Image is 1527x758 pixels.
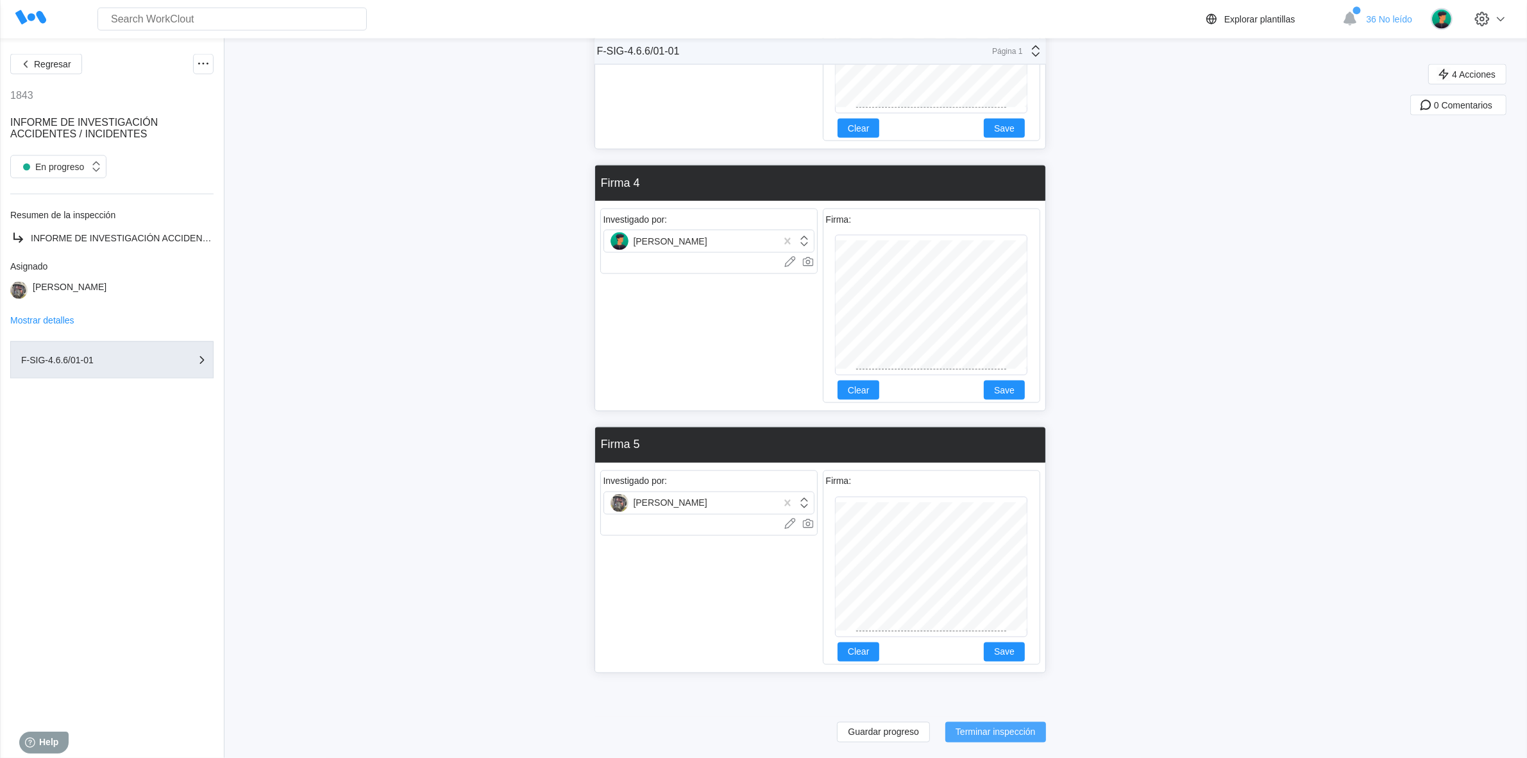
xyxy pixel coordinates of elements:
[848,124,869,133] span: Clear
[1204,12,1337,27] a: Explorar plantillas
[31,233,282,243] span: INFORME DE INVESTIGACIÓN ACCIDENTES / INCIDENTES
[994,124,1015,133] span: Save
[838,642,879,662] button: Clear
[848,386,869,395] span: Clear
[611,494,707,512] div: [PERSON_NAME]
[991,47,1023,56] div: Página 1
[994,648,1015,657] span: Save
[10,261,214,271] div: Asignado
[945,722,1046,743] button: Terminar inspección
[33,282,106,299] div: [PERSON_NAME]
[984,119,1025,138] button: Save
[984,642,1025,662] button: Save
[994,386,1015,395] span: Save
[848,728,919,737] span: Guardar progreso
[1224,14,1295,24] div: Explorar plantillas
[10,117,158,139] span: INFORME DE INVESTIGACIÓN ACCIDENTES / INCIDENTES
[1366,14,1412,24] span: 36 No leído
[10,316,74,325] button: Mostrar detalles
[611,494,629,512] img: 2f847459-28ef-4a61-85e4-954d408df519.jpg
[838,119,879,138] button: Clear
[984,381,1025,400] button: Save
[826,214,852,225] div: Firma:
[34,60,71,69] span: Regresar
[603,476,668,487] div: Investigado por:
[956,728,1036,737] span: Terminar inspección
[21,356,149,365] div: F-SIG-4.6.6/01-01
[837,722,930,743] button: Guardar progreso
[1428,64,1506,85] button: 4 Acciones
[826,476,852,487] div: Firma:
[10,90,33,101] div: 1843
[601,177,640,190] div: Firma 4
[611,232,629,250] img: user.png
[1431,8,1453,30] img: user.png
[97,8,367,31] input: Search WorkClout
[601,438,640,452] div: Firma 5
[1410,95,1506,116] button: 0 Comentarios
[1434,101,1492,110] span: 0 Comentarios
[1452,70,1496,79] span: 4 Acciones
[597,46,680,57] div: F-SIG-4.6.6/01-01
[10,341,214,379] button: F-SIG-4.6.6/01-01
[10,230,214,246] a: INFORME DE INVESTIGACIÓN ACCIDENTES / INCIDENTES
[848,648,869,657] span: Clear
[603,214,668,225] div: Investigado por:
[838,381,879,400] button: Clear
[10,210,214,220] div: Resumen de la inspección
[10,282,28,299] img: 2f847459-28ef-4a61-85e4-954d408df519.jpg
[611,232,707,250] div: [PERSON_NAME]
[17,158,84,176] div: En progreso
[10,54,82,74] button: Regresar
